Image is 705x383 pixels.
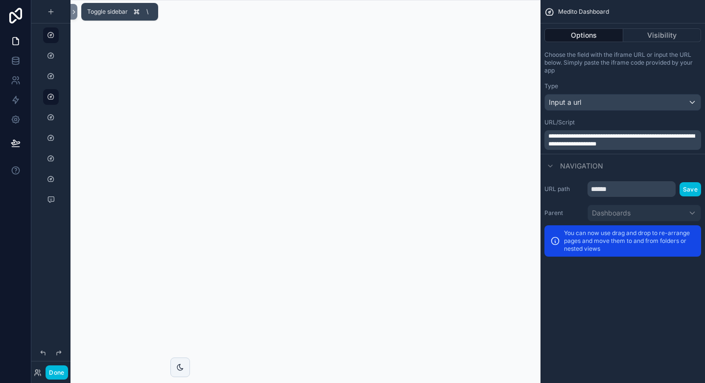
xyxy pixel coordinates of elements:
span: Navigation [560,161,603,171]
button: Done [46,365,68,380]
button: Dashboards [587,205,701,221]
label: Parent [544,209,584,217]
p: You can now use drag and drop to re-arrange pages and move them to and from folders or nested views [564,229,695,253]
span: Medito Dashboard [558,8,609,16]
button: Input a url [544,94,701,111]
p: Choose the field with the iframe URL or input the URL below. Simply paste the iframe code provide... [544,51,701,74]
span: Dashboards [592,208,631,218]
label: URL/Script [544,119,575,126]
button: Save [680,182,701,196]
span: Input a url [549,97,581,107]
button: Visibility [623,28,702,42]
label: Type [544,82,558,90]
div: scrollable content [544,130,701,150]
button: Options [544,28,623,42]
span: Toggle sidebar [87,8,128,16]
label: URL path [544,185,584,193]
span: \ [143,8,151,16]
